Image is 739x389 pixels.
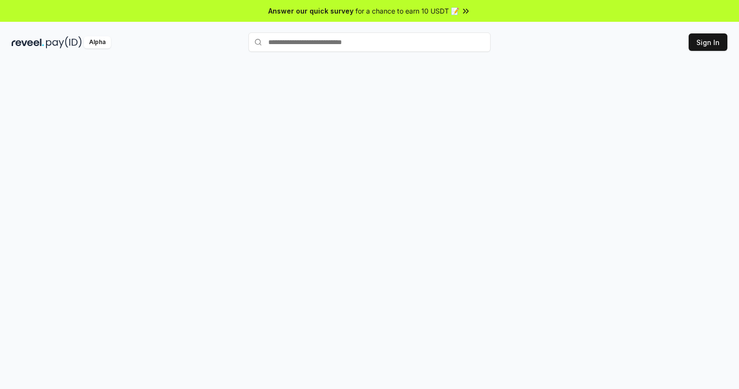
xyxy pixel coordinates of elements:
span: for a chance to earn 10 USDT 📝 [355,6,459,16]
img: pay_id [46,36,82,48]
button: Sign In [689,33,727,51]
img: reveel_dark [12,36,44,48]
div: Alpha [84,36,111,48]
span: Answer our quick survey [268,6,354,16]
